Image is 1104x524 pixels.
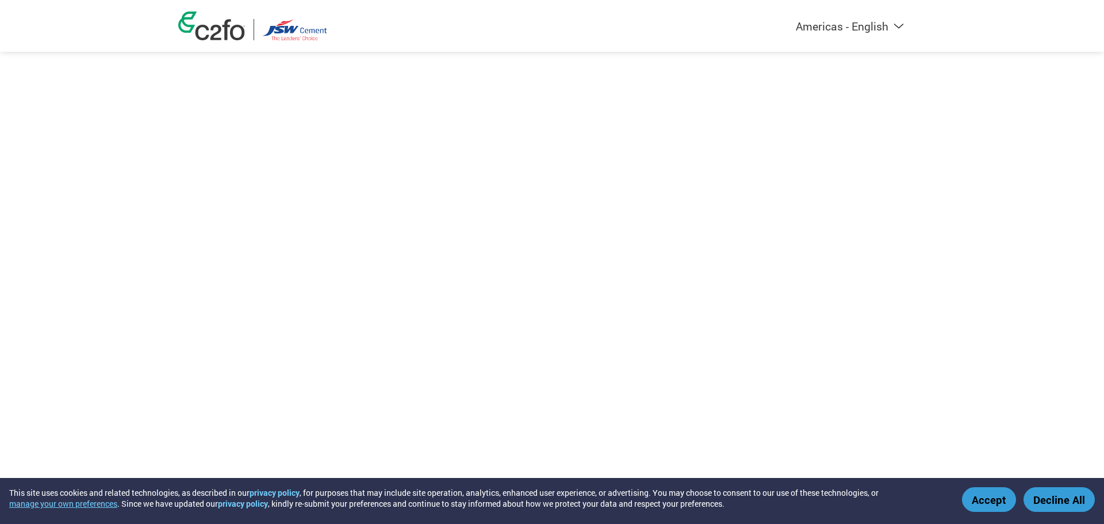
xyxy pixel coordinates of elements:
button: Decline All [1023,487,1095,512]
a: privacy policy [250,487,300,498]
button: Accept [962,487,1016,512]
img: JSW Cement [263,19,327,40]
button: manage your own preferences [9,498,117,509]
img: c2fo logo [178,12,245,40]
a: privacy policy [218,498,268,509]
div: This site uses cookies and related technologies, as described in our , for purposes that may incl... [9,487,945,509]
